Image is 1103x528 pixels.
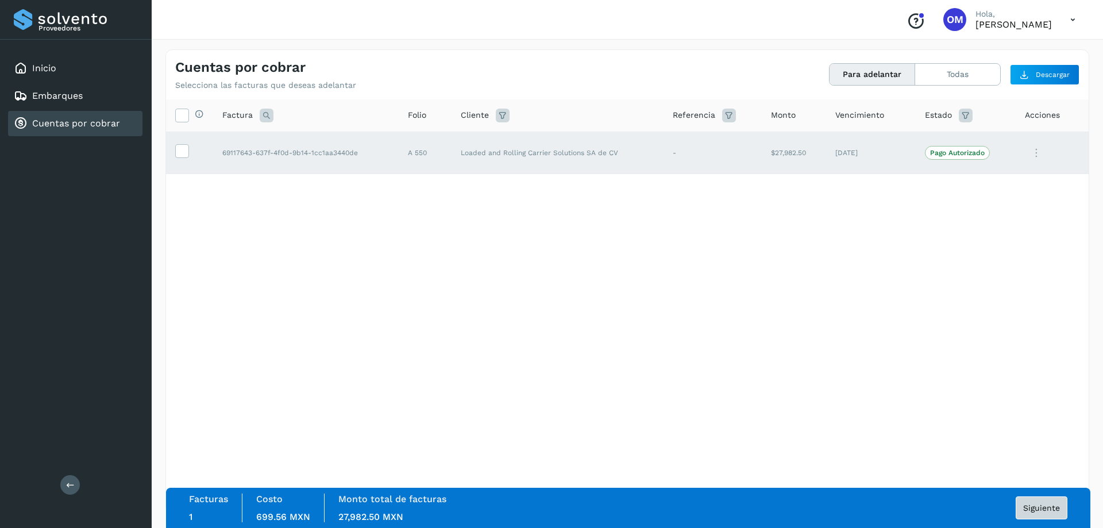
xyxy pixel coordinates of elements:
[213,132,399,174] td: 69117643-637f-4f0d-9b14-1cc1aa3440de
[175,59,306,76] h4: Cuentas por cobrar
[1023,504,1060,512] span: Siguiente
[338,494,446,504] label: Monto total de facturas
[338,511,403,522] span: 27,982.50 MXN
[8,83,142,109] div: Embarques
[256,511,310,522] span: 699.56 MXN
[1010,64,1079,85] button: Descargar
[32,118,120,129] a: Cuentas por cobrar
[925,109,952,121] span: Estado
[830,64,915,85] button: Para adelantar
[1016,496,1067,519] button: Siguiente
[8,56,142,81] div: Inicio
[1025,109,1060,121] span: Acciones
[8,111,142,136] div: Cuentas por cobrar
[189,511,192,522] span: 1
[975,19,1052,30] p: OZIEL MATA MURO
[175,80,356,90] p: Selecciona las facturas que deseas adelantar
[222,109,253,121] span: Factura
[975,9,1052,19] p: Hola,
[664,132,762,174] td: -
[673,109,715,121] span: Referencia
[256,494,283,504] label: Costo
[915,64,1000,85] button: Todas
[399,132,452,174] td: A 550
[835,109,884,121] span: Vencimiento
[452,132,664,174] td: Loaded and Rolling Carrier Solutions SA de CV
[32,63,56,74] a: Inicio
[38,24,138,32] p: Proveedores
[32,90,83,101] a: Embarques
[771,109,796,121] span: Monto
[408,109,426,121] span: Folio
[826,132,916,174] td: [DATE]
[1036,70,1070,80] span: Descargar
[762,132,826,174] td: $27,982.50
[461,109,489,121] span: Cliente
[189,494,228,504] label: Facturas
[930,149,985,157] p: Pago Autorizado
